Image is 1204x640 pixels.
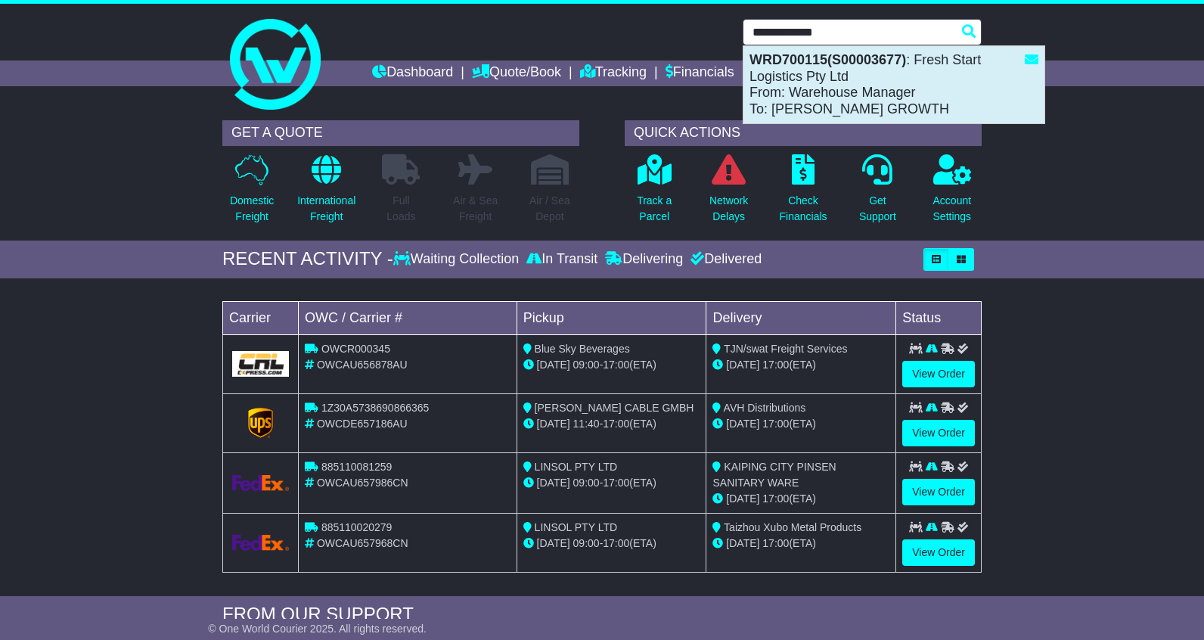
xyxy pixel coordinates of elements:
[706,301,896,334] td: Delivery
[601,251,687,268] div: Delivering
[902,420,975,446] a: View Order
[932,154,973,233] a: AccountSettings
[535,461,617,473] span: LINSOL PTY LTD
[222,248,393,270] div: RECENT ACTIVITY -
[523,475,700,491] div: - (ETA)
[382,193,420,225] p: Full Loads
[762,537,789,549] span: 17:00
[223,301,299,334] td: Carrier
[321,402,429,414] span: 1Z30A5738690866365
[393,251,523,268] div: Waiting Collection
[317,418,408,430] span: OWCDE657186AU
[603,359,629,371] span: 17:00
[529,193,570,225] p: Air / Sea Depot
[248,408,274,438] img: GetCarrierServiceLogo
[535,402,694,414] span: [PERSON_NAME] CABLE GMBH
[523,357,700,373] div: - (ETA)
[573,359,600,371] span: 09:00
[317,477,408,489] span: OWCAU657986CN
[712,416,889,432] div: (ETA)
[743,46,1044,123] div: : Fresh Start Logistics Pty Ltd From: Warehouse Manager To: [PERSON_NAME] GROWTH
[372,61,453,86] a: Dashboard
[780,193,827,225] p: Check Financials
[517,301,706,334] td: Pickup
[902,539,975,566] a: View Order
[317,537,408,549] span: OWCAU657968CN
[537,359,570,371] span: [DATE]
[523,536,700,551] div: - (ETA)
[222,120,579,146] div: GET A QUOTE
[523,416,700,432] div: - (ETA)
[222,604,982,626] div: FROM OUR SUPPORT
[902,361,975,387] a: View Order
[573,418,600,430] span: 11:40
[712,461,836,489] span: KAIPING CITY PINSEN SANITARY WARE
[636,154,672,233] a: Track aParcel
[299,301,517,334] td: OWC / Carrier #
[580,61,647,86] a: Tracking
[712,357,889,373] div: (ETA)
[232,475,289,491] img: GetCarrierServiceLogo
[472,61,561,86] a: Quote/Book
[859,193,896,225] p: Get Support
[726,537,759,549] span: [DATE]
[726,418,759,430] span: [DATE]
[749,52,906,67] strong: WRD700115(S00003677)
[523,251,601,268] div: In Transit
[687,251,762,268] div: Delivered
[230,193,274,225] p: Domestic Freight
[724,402,806,414] span: AVH Distributions
[666,61,734,86] a: Financials
[709,193,748,225] p: Network Delays
[762,492,789,505] span: 17:00
[232,351,289,377] img: GetCarrierServiceLogo
[453,193,498,225] p: Air & Sea Freight
[726,359,759,371] span: [DATE]
[726,492,759,505] span: [DATE]
[535,521,617,533] span: LINSOL PTY LTD
[321,461,392,473] span: 885110081259
[896,301,982,334] td: Status
[296,154,356,233] a: InternationalFreight
[762,418,789,430] span: 17:00
[712,536,889,551] div: (ETA)
[229,154,275,233] a: DomesticFreight
[535,343,630,355] span: Blue Sky Beverages
[321,343,390,355] span: OWCR000345
[779,154,828,233] a: CheckFinancials
[625,120,982,146] div: QUICK ACTIONS
[232,535,289,551] img: GetCarrierServiceLogo
[933,193,972,225] p: Account Settings
[603,418,629,430] span: 17:00
[858,154,897,233] a: GetSupport
[902,479,975,505] a: View Order
[573,477,600,489] span: 09:00
[321,521,392,533] span: 885110020279
[724,521,861,533] span: Taizhou Xubo Metal Products
[317,359,408,371] span: OWCAU656878AU
[709,154,749,233] a: NetworkDelays
[297,193,355,225] p: International Freight
[603,537,629,549] span: 17:00
[537,418,570,430] span: [DATE]
[724,343,847,355] span: TJN/swat Freight Services
[573,537,600,549] span: 09:00
[603,477,629,489] span: 17:00
[537,477,570,489] span: [DATE]
[537,537,570,549] span: [DATE]
[712,491,889,507] div: (ETA)
[208,623,427,635] span: © One World Courier 2025. All rights reserved.
[762,359,789,371] span: 17:00
[637,193,672,225] p: Track a Parcel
